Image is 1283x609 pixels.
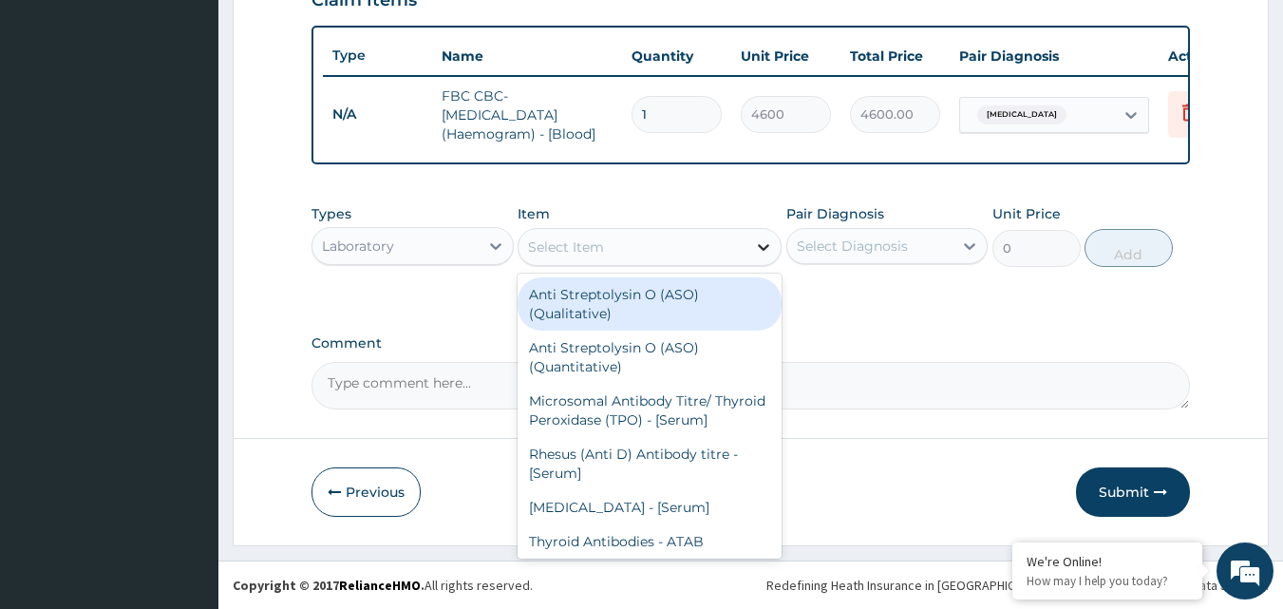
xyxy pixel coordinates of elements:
span: [MEDICAL_DATA] [977,105,1066,124]
td: N/A [323,97,432,132]
th: Quantity [622,37,731,75]
th: Type [323,38,432,73]
th: Unit Price [731,37,840,75]
div: Anti Streptolysin O (ASO) (Quantitative) [518,331,782,384]
textarea: Type your message and hit 'Enter' [9,407,362,473]
a: RelianceHMO [339,577,421,594]
button: Previous [311,467,421,517]
label: Types [311,206,351,222]
div: Thyroid Antibodies - ATAB [518,524,782,559]
label: Pair Diagnosis [786,204,884,223]
th: Actions [1159,37,1254,75]
div: Minimize live chat window [311,10,357,55]
span: We're online! [110,183,262,375]
div: Microsomal Antibody Titre/ Thyroid Peroxidase (TPO) - [Serum] [518,384,782,437]
strong: Copyright © 2017 . [233,577,425,594]
img: d_794563401_company_1708531726252_794563401 [35,95,77,143]
div: Select Diagnosis [797,237,908,256]
button: Add [1085,229,1173,267]
button: Submit [1076,467,1190,517]
div: Rhesus (Anti D) Antibody titre - [Serum] [518,437,782,490]
div: [MEDICAL_DATA] - [Serum] [518,490,782,524]
label: Item [518,204,550,223]
td: FBC CBC-[MEDICAL_DATA] (Haemogram) - [Blood] [432,77,622,153]
th: Total Price [840,37,950,75]
label: Comment [311,335,1191,352]
label: Unit Price [992,204,1061,223]
th: Pair Diagnosis [950,37,1159,75]
div: Laboratory [322,237,394,256]
th: Name [432,37,622,75]
div: We're Online! [1027,553,1188,570]
div: Anti Streptolysin O (ASO) (Qualitative) [518,277,782,331]
div: Redefining Heath Insurance in [GEOGRAPHIC_DATA] using Telemedicine and Data Science! [766,576,1269,595]
div: Select Item [528,238,604,257]
div: Chat with us now [99,106,319,131]
footer: All rights reserved. [218,561,1283,609]
p: How may I help you today? [1027,573,1188,589]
